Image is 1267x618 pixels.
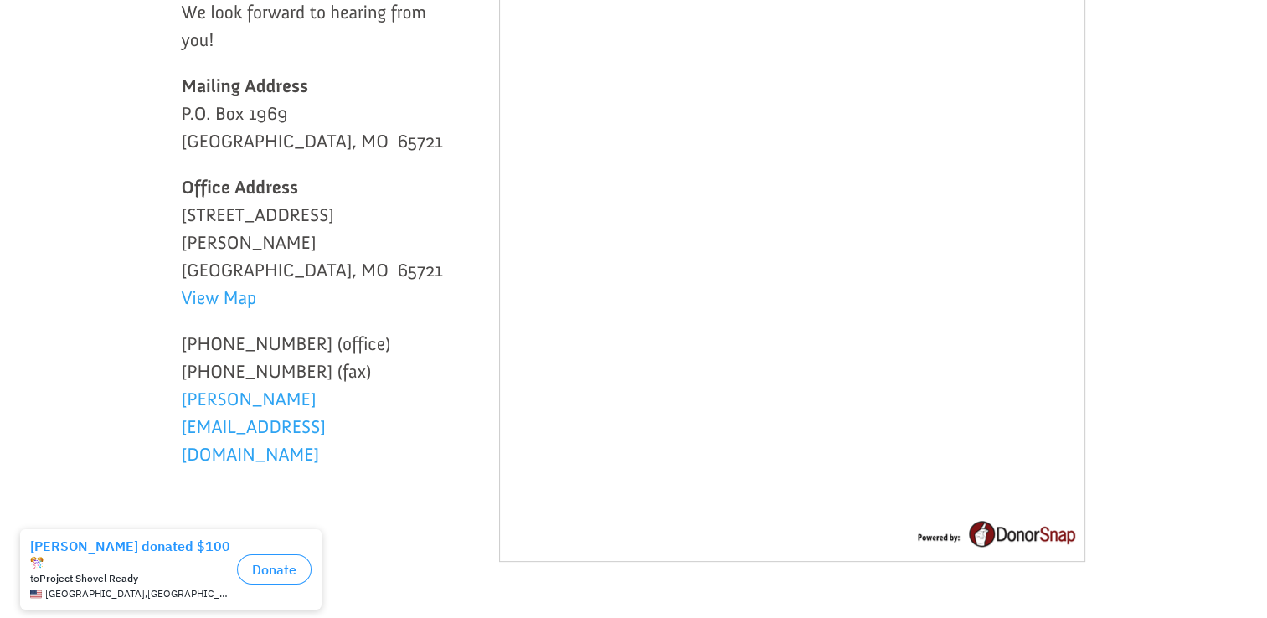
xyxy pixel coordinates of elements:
[182,286,257,317] a: View Map
[182,173,450,330] p: [STREET_ADDRESS][PERSON_NAME] [GEOGRAPHIC_DATA], MO 65721
[182,176,298,198] strong: Office Address
[237,33,312,64] button: Donate
[30,17,230,50] div: [PERSON_NAME] donated $100
[182,75,309,97] strong: Mailing Address
[913,518,1080,549] img: Online Forms Powered by DonorSnap
[182,388,327,474] a: [PERSON_NAME][EMAIL_ADDRESS][DOMAIN_NAME]
[182,72,450,173] p: P.O. Box 1969 [GEOGRAPHIC_DATA], MO 65721
[30,35,44,49] img: emoji confettiBall
[45,67,230,79] span: [GEOGRAPHIC_DATA] , [GEOGRAPHIC_DATA]
[913,532,1080,563] a: Online Forms Powered by DonorSnap
[182,330,450,468] p: [PHONE_NUMBER] (office) [PHONE_NUMBER] (fax)
[30,52,230,64] div: to
[30,67,42,79] img: US.png
[39,51,138,64] strong: Project Shovel Ready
